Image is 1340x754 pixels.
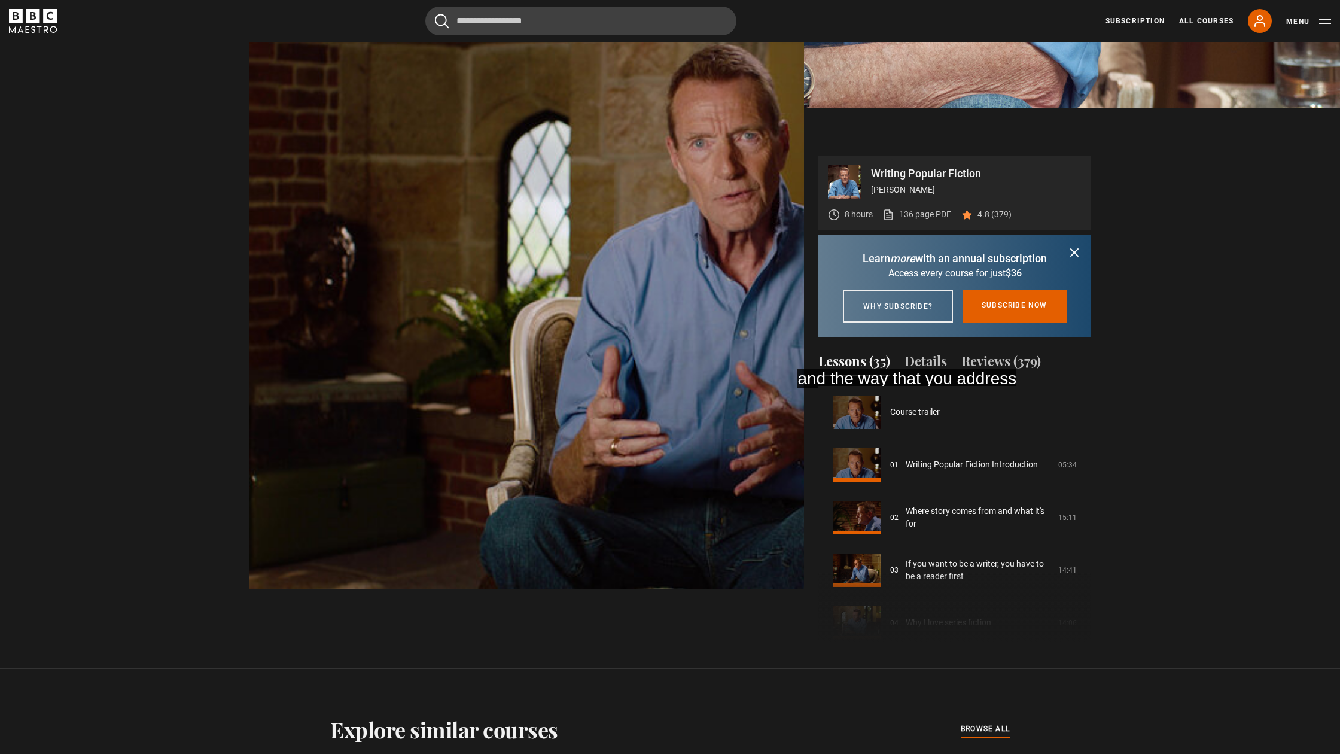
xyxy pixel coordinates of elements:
[9,9,57,33] svg: BBC Maestro
[833,266,1077,281] p: Access every course for just
[961,723,1010,735] span: browse all
[833,250,1077,266] p: Learn with an annual subscription
[818,351,890,376] button: Lessons (35)
[871,168,1082,179] p: Writing Popular Fiction
[435,14,449,29] button: Submit the search query
[906,505,1051,530] a: Where story comes from and what it's for
[882,208,951,221] a: 136 page PDF
[249,156,804,468] video-js: Video Player
[904,351,947,376] button: Details
[1006,267,1022,279] span: $36
[906,558,1051,583] a: If you want to be a writer, you have to be a reader first
[871,184,1082,196] p: [PERSON_NAME]
[1105,16,1165,26] a: Subscription
[425,7,736,35] input: Search
[890,252,915,264] i: more
[845,208,873,221] p: 8 hours
[1286,16,1331,28] button: Toggle navigation
[961,351,1041,376] button: Reviews (379)
[890,406,940,418] a: Course trailer
[977,208,1012,221] p: 4.8 (379)
[1179,16,1234,26] a: All Courses
[843,290,953,323] a: Why subscribe?
[330,717,558,742] h2: Explore similar courses
[906,458,1038,471] a: Writing Popular Fiction Introduction
[963,290,1067,323] a: Subscribe now
[961,723,1010,736] a: browse all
